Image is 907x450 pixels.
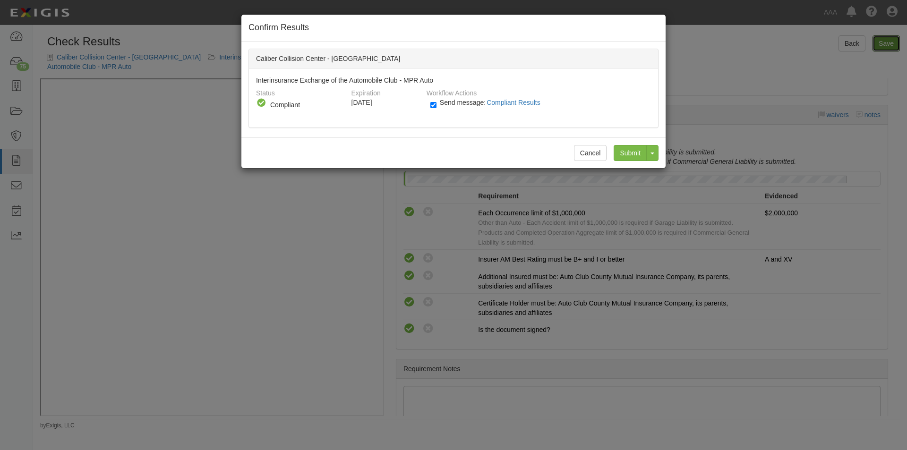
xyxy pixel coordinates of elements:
[256,85,275,98] label: Status
[427,85,477,98] label: Workflow Actions
[351,85,381,98] label: Expiration
[249,49,658,68] div: Caliber Collision Center - [GEOGRAPHIC_DATA]
[351,98,419,107] div: [DATE]
[574,145,607,161] button: Cancel
[614,145,647,161] input: Submit
[249,68,658,127] div: Interinsurance Exchange of the Automobile Club - MPR Auto
[248,22,659,34] h4: Confirm Results
[486,96,544,109] button: Send message:
[440,99,544,106] span: Send message:
[430,100,436,110] input: Send message:Compliant Results
[487,99,540,106] span: Compliant Results
[256,98,266,108] i: Compliant
[270,100,341,110] div: Compliant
